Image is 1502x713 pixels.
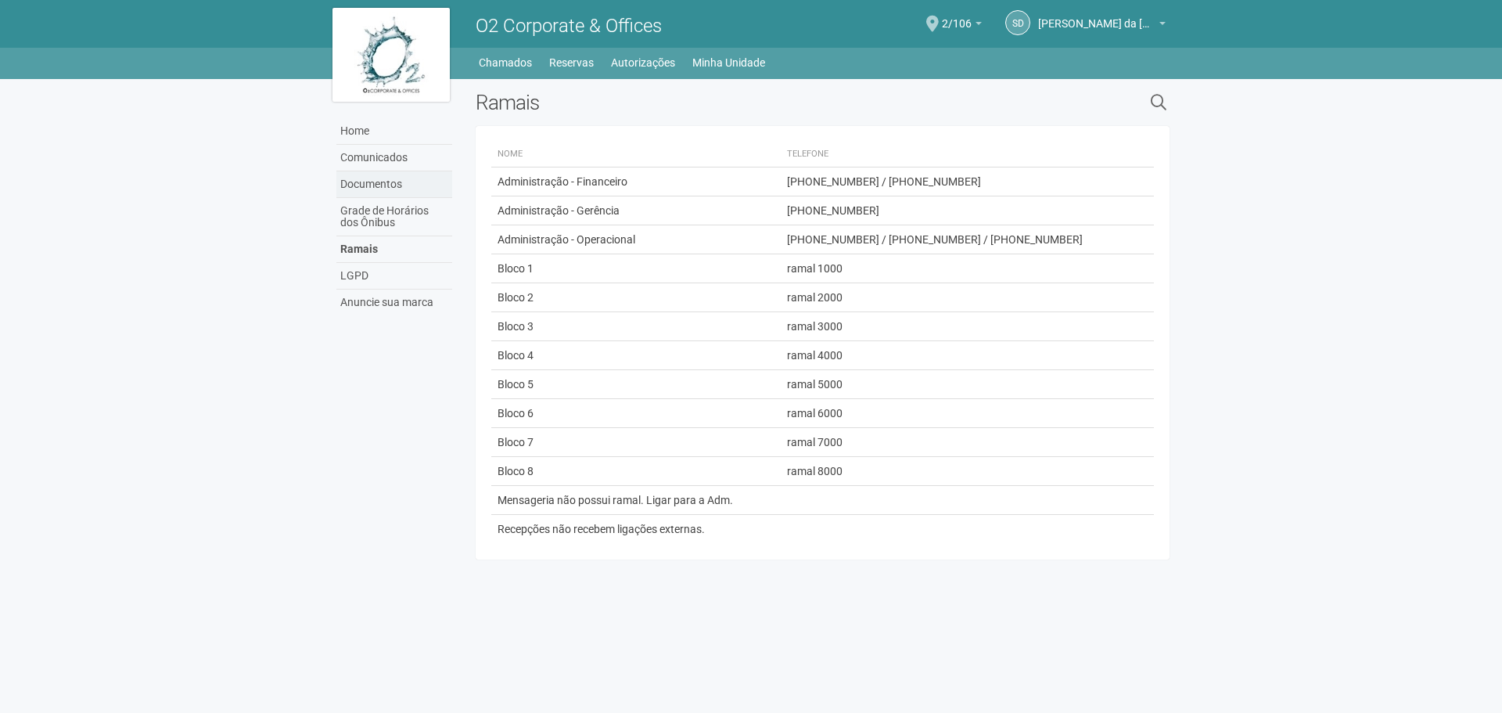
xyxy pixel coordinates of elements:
[787,262,843,275] span: ramal 1000
[498,378,534,391] span: Bloco 5
[498,465,534,477] span: Bloco 8
[336,171,452,198] a: Documentos
[787,233,1083,246] span: [PHONE_NUMBER] / [PHONE_NUMBER] / [PHONE_NUMBER]
[787,320,843,333] span: ramal 3000
[498,407,534,420] span: Bloco 6
[498,436,534,448] span: Bloco 7
[549,52,594,74] a: Reservas
[787,465,843,477] span: ramal 8000
[498,262,534,275] span: Bloco 1
[787,349,843,362] span: ramal 4000
[611,52,675,74] a: Autorizações
[476,15,662,37] span: O2 Corporate & Offices
[498,291,534,304] span: Bloco 2
[781,142,1140,167] th: Telefone
[498,349,534,362] span: Bloco 4
[787,291,843,304] span: ramal 2000
[787,407,843,420] span: ramal 6000
[491,142,780,167] th: Nome
[498,494,733,506] span: Mensageria não possui ramal. Ligar para a Adm.
[336,118,452,145] a: Home
[787,175,981,188] span: [PHONE_NUMBER] / [PHONE_NUMBER]
[1005,10,1030,35] a: SD
[336,145,452,171] a: Comunicados
[1038,20,1166,32] a: [PERSON_NAME] da [PERSON_NAME]
[498,175,627,188] span: Administração - Financeiro
[787,204,879,217] span: [PHONE_NUMBER]
[498,320,534,333] span: Bloco 3
[336,263,452,290] a: LGPD
[336,290,452,315] a: Anuncie sua marca
[498,233,635,246] span: Administração - Operacional
[1038,2,1155,30] span: Susi Darlin da Silva Ferreira
[692,52,765,74] a: Minha Unidade
[498,204,620,217] span: Administração - Gerência
[787,378,843,391] span: ramal 5000
[787,436,843,448] span: ramal 7000
[336,236,452,263] a: Ramais
[942,2,972,30] span: 2/106
[476,91,990,114] h2: Ramais
[942,20,982,32] a: 2/106
[479,52,532,74] a: Chamados
[332,8,450,102] img: logo.jpg
[498,523,705,535] span: Recepções não recebem ligações externas.
[336,198,452,236] a: Grade de Horários dos Ônibus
